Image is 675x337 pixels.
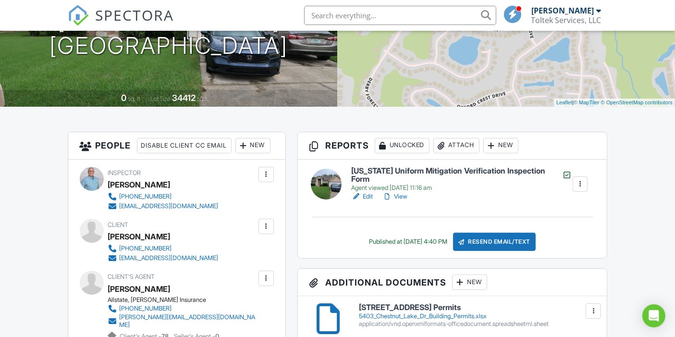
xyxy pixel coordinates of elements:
[121,93,126,103] div: 0
[108,201,219,211] a: [EMAIL_ADDRESS][DOMAIN_NAME]
[642,304,665,327] div: Open Intercom Messenger
[235,138,270,153] div: New
[351,184,572,192] div: Agent viewed [DATE] 11:16 am
[108,273,155,280] span: Client's Agent
[120,193,172,200] div: [PHONE_NUMBER]
[532,6,594,15] div: [PERSON_NAME]
[574,100,600,105] a: © MapTiler
[108,169,141,176] span: Inspector
[120,254,219,262] div: [EMAIL_ADDRESS][DOMAIN_NAME]
[197,95,209,102] span: sq.ft.
[556,100,572,105] a: Leaflet
[359,303,595,328] a: [STREET_ADDRESS] Permits 5403_Chestnut_Lake_Dr_Building_Permits.xlsx application/vnd.openxmlforma...
[453,233,536,251] div: Resend Email/Text
[298,269,607,296] h3: Additional Documents
[359,303,595,312] h6: [STREET_ADDRESS] Permits
[483,138,518,153] div: New
[120,245,172,252] div: [PHONE_NUMBER]
[108,192,219,201] a: [PHONE_NUMBER]
[108,253,219,263] a: [EMAIL_ADDRESS][DOMAIN_NAME]
[150,95,171,102] span: Lot Size
[108,221,129,228] span: Client
[108,229,171,244] div: [PERSON_NAME]
[433,138,479,153] div: Attach
[108,296,264,304] div: Allstate, [PERSON_NAME] Insurance
[108,177,171,192] div: [PERSON_NAME]
[359,312,595,320] div: 5403_Chestnut_Lake_Dr_Building_Permits.xlsx
[351,192,373,201] a: Edit
[108,282,171,296] a: [PERSON_NAME]
[96,5,174,25] span: SPECTORA
[120,305,172,312] div: [PHONE_NUMBER]
[120,313,256,329] div: [PERSON_NAME][EMAIL_ADDRESS][DOMAIN_NAME]
[49,8,288,59] h1: [STREET_ADDRESS] [GEOGRAPHIC_DATA]
[601,100,673,105] a: © OpenStreetMap contributors
[68,5,89,26] img: The Best Home Inspection Software - Spectora
[359,320,595,328] div: application/vnd.openxmlformats-officedocument.spreadsheetml.sheet
[108,244,219,253] a: [PHONE_NUMBER]
[452,275,487,290] div: New
[108,313,256,329] a: [PERSON_NAME][EMAIL_ADDRESS][DOMAIN_NAME]
[298,132,607,160] h3: Reports
[375,138,430,153] div: Unlocked
[531,15,601,25] div: Toltek Services, LLC
[351,167,572,192] a: [US_STATE] Uniform Mitigation Verification Inspection Form Agent viewed [DATE] 11:16 am
[172,93,196,103] div: 34412
[369,238,447,246] div: Published at [DATE] 4:40 PM
[120,202,219,210] div: [EMAIL_ADDRESS][DOMAIN_NAME]
[108,304,256,313] a: [PHONE_NUMBER]
[351,167,572,184] h6: [US_STATE] Uniform Mitigation Verification Inspection Form
[554,99,675,107] div: |
[128,95,141,102] span: sq. ft.
[304,6,496,25] input: Search everything...
[68,13,174,33] a: SPECTORA
[382,192,407,201] a: View
[68,132,285,160] h3: People
[137,138,232,153] div: Disable Client CC Email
